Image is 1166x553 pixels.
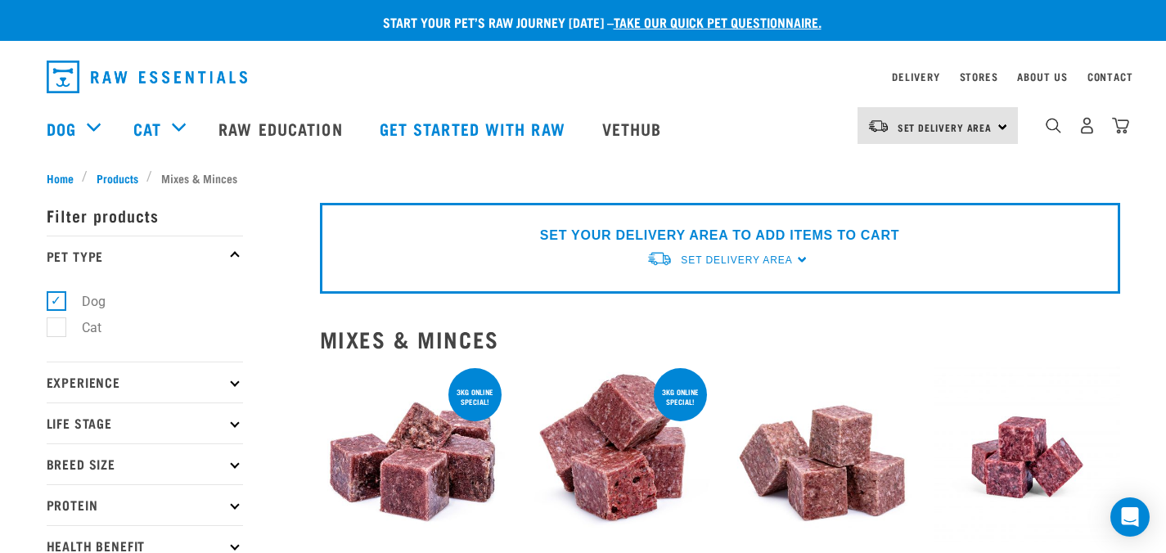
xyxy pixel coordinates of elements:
[646,250,673,268] img: van-moving.png
[47,195,243,236] p: Filter products
[1078,117,1096,134] img: user.png
[1087,74,1133,79] a: Contact
[524,365,710,551] img: 1102 Possum Mince 01
[654,380,707,414] div: 3kg online special!
[56,291,112,312] label: Dog
[363,96,586,161] a: Get started with Raw
[934,365,1120,551] img: Chicken Venison mix 1655
[320,326,1120,352] h2: Mixes & Minces
[1112,117,1129,134] img: home-icon@2x.png
[1046,118,1061,133] img: home-icon-1@2x.png
[867,119,889,133] img: van-moving.png
[960,74,998,79] a: Stores
[448,380,502,414] div: 3kg online special!
[614,18,822,25] a: take our quick pet questionnaire.
[97,169,138,187] span: Products
[47,362,243,402] p: Experience
[681,254,792,266] span: Set Delivery Area
[47,169,74,187] span: Home
[47,61,247,93] img: Raw Essentials Logo
[47,116,76,141] a: Dog
[34,54,1133,100] nav: dropdown navigation
[892,74,939,79] a: Delivery
[1017,74,1067,79] a: About Us
[730,365,916,551] img: Pile Of Cubed Chicken Wild Meat Mix
[586,96,682,161] a: Vethub
[47,169,1120,187] nav: breadcrumbs
[202,96,362,161] a: Raw Education
[320,365,506,551] img: Pile Of Cubed Wild Venison Mince For Pets
[898,124,993,130] span: Set Delivery Area
[133,116,161,141] a: Cat
[88,169,146,187] a: Products
[56,317,108,338] label: Cat
[47,236,243,276] p: Pet Type
[47,484,243,525] p: Protein
[540,226,899,245] p: SET YOUR DELIVERY AREA TO ADD ITEMS TO CART
[1110,497,1150,537] div: Open Intercom Messenger
[47,169,83,187] a: Home
[47,443,243,484] p: Breed Size
[47,402,243,443] p: Life Stage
